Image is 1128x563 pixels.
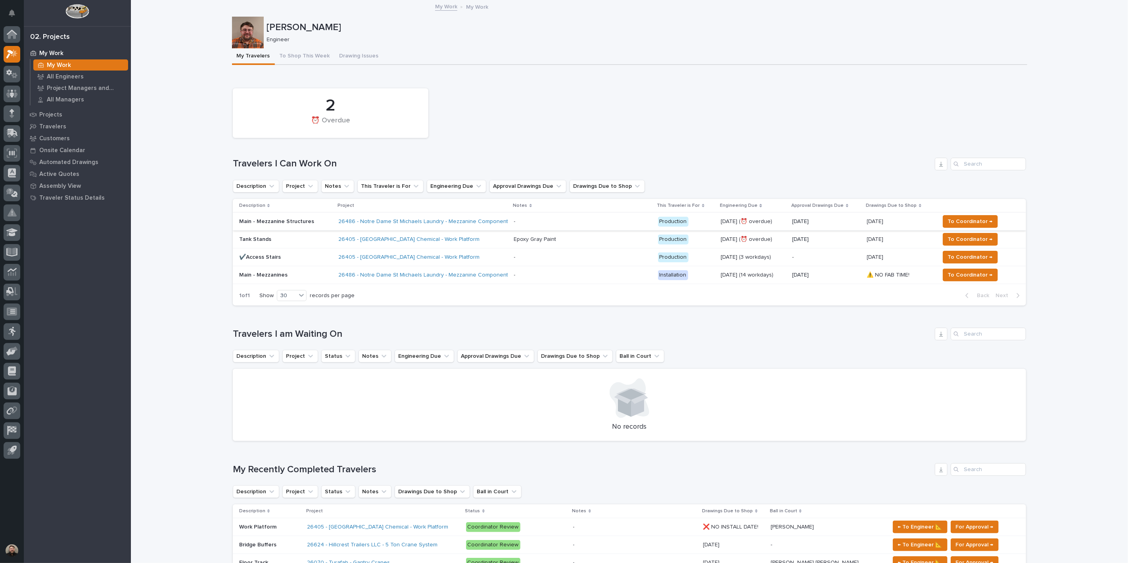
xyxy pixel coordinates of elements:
p: This Traveler is For [657,201,700,210]
p: All Managers [47,96,84,103]
img: Workspace Logo [65,4,89,19]
button: My Travelers [232,48,275,65]
div: - [514,272,516,279]
button: Next [992,292,1026,299]
p: Show [259,292,274,299]
p: Status [465,507,480,515]
button: Project [282,350,318,363]
a: My Work [31,59,131,71]
button: Project [282,180,318,193]
span: To Coordinator → [948,217,993,226]
p: Ball in Court [770,507,797,515]
a: My Work [435,2,457,11]
div: Production [658,252,689,262]
a: 26405 - [GEOGRAPHIC_DATA] Chemical - Work Platform [307,524,448,531]
span: ← To Engineer 📐 [898,522,942,532]
div: 30 [277,292,296,300]
button: To Coordinator → [943,251,998,263]
p: [DATE] (3 workdays) [721,254,786,261]
p: Project Managers and Engineers [47,85,125,92]
div: Production [658,217,689,227]
p: Traveler Status Details [39,195,105,202]
p: Tank Stands [239,236,332,243]
div: - [573,524,575,531]
p: [DATE] [792,272,861,279]
a: Traveler Status Details [24,192,131,204]
p: ⚠️ NO FAB TIME! [867,270,911,279]
p: Project [306,507,323,515]
button: Status [321,485,355,498]
div: ⏰ Overdue [246,116,415,133]
input: Search [951,463,1026,476]
a: Project Managers and Engineers [31,82,131,94]
p: Notes [572,507,587,515]
p: [DATE] (14 workdays) [721,272,786,279]
p: My Work [47,62,71,69]
div: - [514,254,516,261]
div: Production [658,235,689,244]
span: To Coordinator → [948,252,993,262]
p: [DATE] [792,218,861,225]
a: Projects [24,109,131,120]
div: Installation [658,270,688,280]
button: Notes [359,485,391,498]
p: Notes [513,201,528,210]
button: Drawings Due to Shop [395,485,470,498]
p: Project [338,201,354,210]
p: All Engineers [47,73,84,80]
div: - [573,542,575,548]
h1: Travelers I am Waiting On [233,328,932,340]
p: Assembly View [39,183,81,190]
p: Description [239,507,265,515]
a: Assembly View [24,180,131,192]
span: Next [996,292,1013,299]
p: Drawings Due to Shop [702,507,753,515]
p: - [771,540,774,548]
p: Active Quotes [39,171,79,178]
a: Travelers [24,120,131,132]
a: 26405 - [GEOGRAPHIC_DATA] Chemical - Work Platform [338,254,480,261]
a: Onsite Calendar [24,144,131,156]
tr: ✔️Access Stairs26405 - [GEOGRAPHIC_DATA] Chemical - Work Platform - Production[DATE] (3 workdays)... [233,248,1026,266]
h1: My Recently Completed Travelers [233,464,932,475]
p: Projects [39,111,62,118]
tr: Main - Mezzanine Structures26486 - Notre Dame St Michaels Laundry - Mezzanine Components - Produc... [233,213,1026,231]
tr: Tank Stands26405 - [GEOGRAPHIC_DATA] Chemical - Work Platform Epoxy Gray Paint Production[DATE] (... [233,231,1026,248]
p: [DATE] (⏰ overdue) [721,218,786,225]
button: Status [321,350,355,363]
div: Notifications [10,10,20,22]
span: For Approval → [956,522,994,532]
a: Automated Drawings [24,156,131,168]
button: Drawings Due to Shop [537,350,613,363]
button: To Coordinator → [943,233,998,246]
div: - [514,218,516,225]
a: 26405 - [GEOGRAPHIC_DATA] Chemical - Work Platform [338,236,480,243]
p: records per page [310,292,355,299]
button: Drawing Issues [335,48,384,65]
p: 1 of 1 [233,286,256,305]
button: Notes [359,350,391,363]
div: Search [951,158,1026,170]
button: To Coordinator → [943,215,998,228]
span: To Coordinator → [948,270,993,280]
p: Customers [39,135,70,142]
button: Notifications [4,5,20,21]
p: [PERSON_NAME] [267,22,1024,33]
a: Customers [24,132,131,144]
button: Back [959,292,992,299]
div: Coordinator Review [466,540,520,550]
p: Main - Mezzanine Structures [239,218,332,225]
p: Engineer [267,36,1021,43]
input: Search [951,328,1026,340]
p: My Work [466,2,488,11]
a: Active Quotes [24,168,131,180]
p: Travelers [39,123,66,130]
button: ← To Engineer 📐 [893,521,948,533]
span: To Coordinator → [948,235,993,244]
h1: Travelers I Can Work On [233,158,932,170]
p: Automated Drawings [39,159,98,166]
button: For Approval → [951,521,999,533]
button: Project [282,485,318,498]
button: Ball in Court [616,350,664,363]
button: Description [233,485,279,498]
